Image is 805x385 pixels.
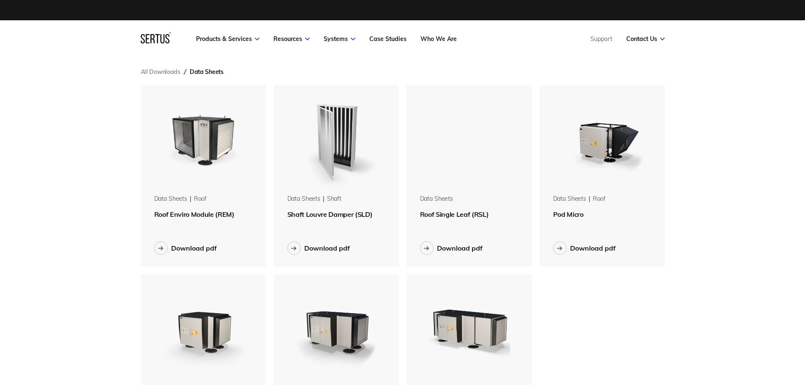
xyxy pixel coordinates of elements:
[273,35,310,43] a: Resources
[593,195,606,203] div: roof
[420,210,489,218] span: Roof Single Leaf (RSL)
[626,35,665,43] a: Contact Us
[287,195,320,203] div: Data Sheets
[304,244,350,252] div: Download pdf
[369,35,407,43] a: Case Studies
[420,241,483,255] button: Download pdf
[287,241,350,255] button: Download pdf
[287,210,373,218] span: Shaft Louvre Damper (SLD)
[420,195,453,203] div: Data Sheets
[154,241,217,255] button: Download pdf
[420,35,457,43] a: Who We Are
[553,241,616,255] button: Download pdf
[324,35,355,43] a: Systems
[570,244,616,252] div: Download pdf
[437,244,483,252] div: Download pdf
[553,195,586,203] div: Data Sheets
[154,195,187,203] div: Data Sheets
[194,195,207,203] div: roof
[327,195,341,203] div: shaft
[141,68,180,76] a: All Downloads
[590,35,612,43] a: Support
[171,244,217,252] div: Download pdf
[154,210,235,218] span: Roof Enviro Module (REM)
[196,35,259,43] a: Products & Services
[553,210,584,218] span: Pod Micro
